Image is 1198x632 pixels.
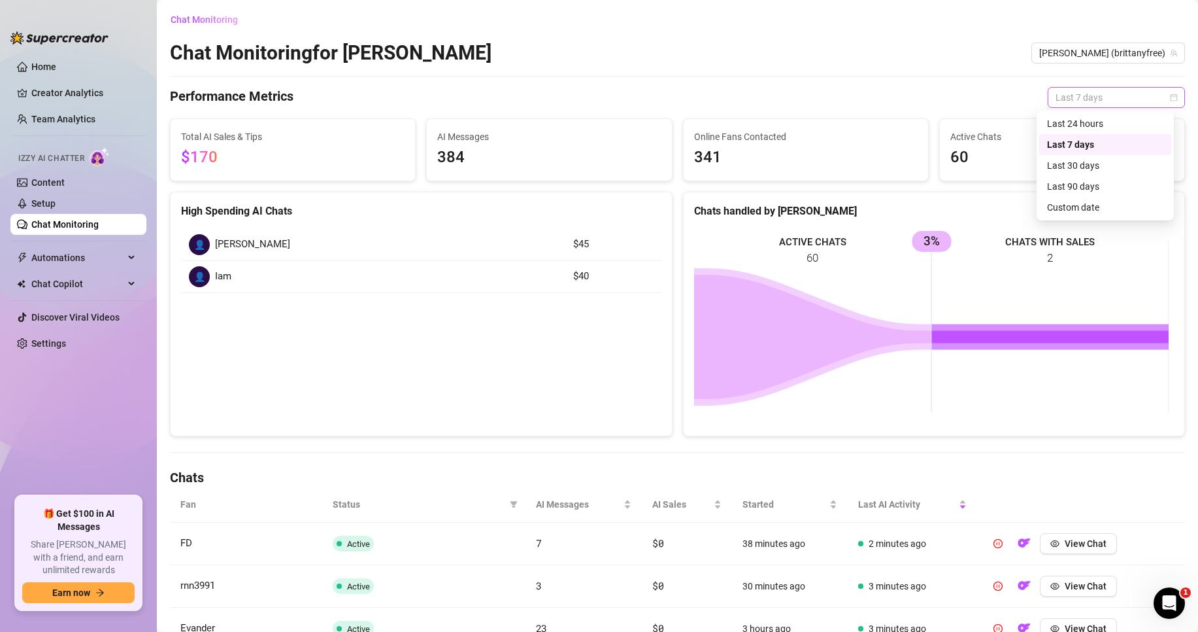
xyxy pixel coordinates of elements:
[536,579,542,592] span: 3
[1050,539,1059,548] span: eye
[1050,582,1059,591] span: eye
[17,279,25,289] img: Chat Copilot
[1170,49,1178,57] span: team
[180,537,192,549] span: FD
[31,338,66,349] a: Settings
[181,148,218,166] span: $170
[22,508,135,533] span: 🎁 Get $100 in AI Messages
[180,580,215,591] span: rnn3991
[1047,137,1163,152] div: Last 7 days
[170,9,248,30] button: Chat Monitoring
[732,523,848,565] td: 38 minutes ago
[1065,581,1106,591] span: View Chat
[1014,584,1035,594] a: OF
[31,247,124,268] span: Automations
[22,582,135,603] button: Earn nowarrow-right
[31,273,124,294] span: Chat Copilot
[950,130,1174,144] span: Active Chats
[1014,541,1035,552] a: OF
[31,198,56,209] a: Setup
[1014,533,1035,554] button: OF
[1039,43,1177,63] span: Brittany (brittanyfree)
[31,82,136,103] a: Creator Analytics
[652,497,711,512] span: AI Sales
[869,581,926,591] span: 3 minutes ago
[17,253,27,263] span: thunderbolt
[189,234,210,255] div: 👤
[215,237,290,253] span: [PERSON_NAME]
[652,579,663,592] span: $0
[573,269,654,285] article: $40
[437,145,661,170] span: 384
[1039,155,1171,176] div: Last 30 days
[171,14,238,25] span: Chat Monitoring
[31,312,120,323] a: Discover Viral Videos
[333,497,505,512] span: Status
[536,497,621,512] span: AI Messages
[525,487,642,523] th: AI Messages
[869,538,926,549] span: 2 minutes ago
[993,582,1003,591] span: pause-circle
[181,130,405,144] span: Total AI Sales & Tips
[1039,134,1171,155] div: Last 7 days
[1154,588,1185,619] iframe: Intercom live chat
[1047,200,1163,215] div: Custom date
[22,538,135,577] span: Share [PERSON_NAME] with a friend, and earn unlimited rewards
[732,487,848,523] th: Started
[1065,538,1106,549] span: View Chat
[90,147,110,166] img: AI Chatter
[95,588,105,597] span: arrow-right
[1180,588,1191,598] span: 1
[347,539,370,549] span: Active
[1039,113,1171,134] div: Last 24 hours
[1040,576,1117,597] button: View Chat
[510,500,518,508] span: filter
[1047,158,1163,173] div: Last 30 days
[1047,116,1163,131] div: Last 24 hours
[18,152,84,165] span: Izzy AI Chatter
[181,203,661,219] div: High Spending AI Chats
[858,497,956,512] span: Last AI Activity
[950,145,1174,170] span: 60
[31,219,99,230] a: Chat Monitoring
[993,539,1003,548] span: pause-circle
[52,588,90,598] span: Earn now
[1170,94,1178,101] span: calendar
[573,237,654,253] article: $45
[536,536,542,550] span: 7
[347,582,370,591] span: Active
[1018,579,1031,592] img: OF
[1040,533,1117,554] button: View Chat
[694,203,1174,219] div: Chats handled by [PERSON_NAME]
[31,114,95,124] a: Team Analytics
[694,145,918,170] span: 341
[1047,179,1163,194] div: Last 90 days
[215,269,231,285] span: Iam
[642,487,732,523] th: AI Sales
[10,31,108,44] img: logo-BBDzfeDw.svg
[1014,576,1035,597] button: OF
[507,495,520,514] span: filter
[170,41,491,65] h2: Chat Monitoring for [PERSON_NAME]
[189,266,210,287] div: 👤
[31,177,65,188] a: Content
[732,565,848,608] td: 30 minutes ago
[1056,88,1177,107] span: Last 7 days
[694,130,918,144] span: Online Fans Contacted
[170,87,293,108] h4: Performance Metrics
[652,536,663,550] span: $0
[742,497,827,512] span: Started
[848,487,977,523] th: Last AI Activity
[170,468,1185,487] h4: Chats
[31,61,56,72] a: Home
[1018,536,1031,550] img: OF
[1039,197,1171,218] div: Custom date
[437,130,661,144] span: AI Messages
[170,487,322,523] th: Fan
[1039,176,1171,197] div: Last 90 days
